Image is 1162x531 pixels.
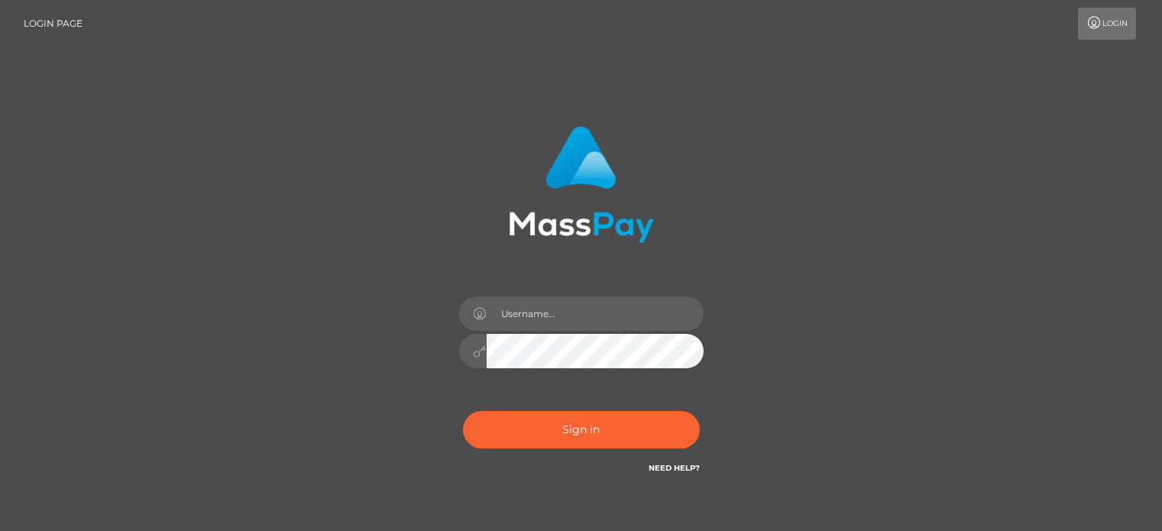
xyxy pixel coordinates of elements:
[24,8,83,40] a: Login Page
[487,296,704,331] input: Username...
[1078,8,1136,40] a: Login
[463,411,700,448] button: Sign in
[509,126,654,243] img: MassPay Login
[649,463,700,473] a: Need Help?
